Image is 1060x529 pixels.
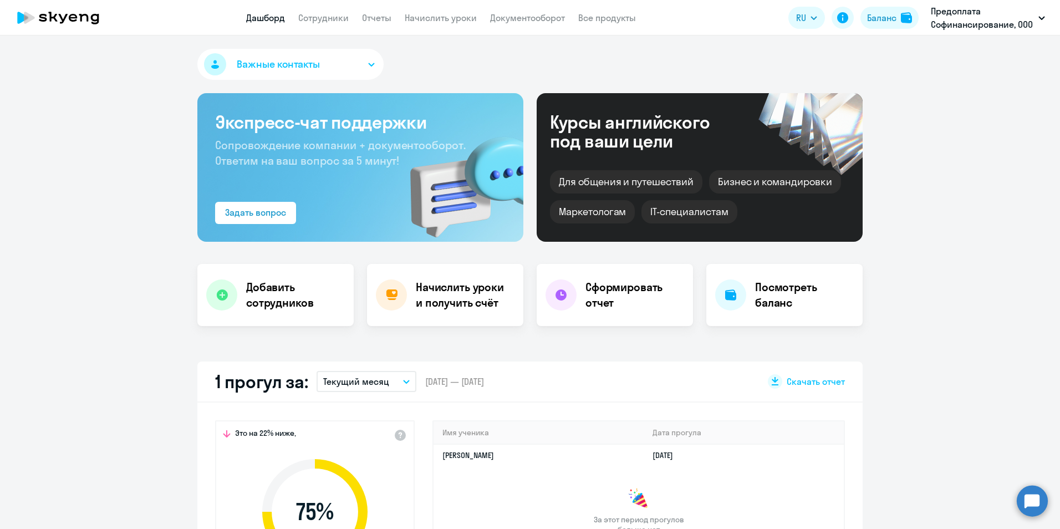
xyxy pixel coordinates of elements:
span: Это на 22% ниже, [235,428,296,441]
div: Маркетологам [550,200,635,223]
a: Начислить уроки [405,12,477,23]
button: Текущий месяц [317,371,416,392]
div: Баланс [867,11,896,24]
span: Скачать отчет [787,375,845,388]
button: Предоплата Софинансирование, ООО "ХАЯТ КИМЬЯ" [925,4,1051,31]
img: bg-img [394,117,523,242]
button: Задать вопрос [215,202,296,224]
span: Важные контакты [237,57,320,72]
span: Сопровождение компании + документооборот. Ответим на ваш вопрос за 5 минут! [215,138,466,167]
a: Отчеты [362,12,391,23]
p: Текущий месяц [323,375,389,388]
h4: Посмотреть баланс [755,279,854,311]
h2: 1 прогул за: [215,370,308,393]
h4: Сформировать отчет [585,279,684,311]
span: 75 % [251,499,379,525]
div: Задать вопрос [225,206,286,219]
a: Все продукты [578,12,636,23]
img: balance [901,12,912,23]
div: Бизнес и командировки [709,170,841,194]
a: Сотрудники [298,12,349,23]
h4: Начислить уроки и получить счёт [416,279,512,311]
a: [DATE] [653,450,682,460]
p: Предоплата Софинансирование, ООО "ХАЯТ КИМЬЯ" [931,4,1034,31]
h4: Добавить сотрудников [246,279,345,311]
span: [DATE] — [DATE] [425,375,484,388]
button: RU [788,7,825,29]
a: Дашборд [246,12,285,23]
button: Балансbalance [860,7,919,29]
a: Документооборот [490,12,565,23]
th: Дата прогула [644,421,844,444]
div: IT-специалистам [641,200,737,223]
h3: Экспресс-чат поддержки [215,111,506,133]
img: congrats [628,488,650,510]
div: Курсы английского под ваши цели [550,113,740,150]
button: Важные контакты [197,49,384,80]
span: RU [796,11,806,24]
div: Для общения и путешествий [550,170,702,194]
th: Имя ученика [434,421,644,444]
a: [PERSON_NAME] [442,450,494,460]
